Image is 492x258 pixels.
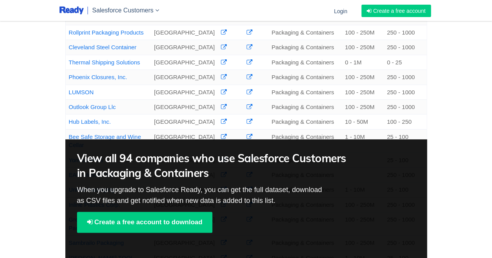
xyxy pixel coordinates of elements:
a: Create a free account [361,5,431,17]
a: Cleveland Steel Container [69,44,137,50]
td: 0 - 25 [384,55,427,69]
td: [GEOGRAPHIC_DATA] [151,70,218,85]
td: 250 - 1000 [384,40,427,55]
td: Packaging & Containers [268,129,342,152]
td: [GEOGRAPHIC_DATA] [151,55,218,69]
td: 100 - 250M [342,40,384,55]
td: 250 - 1000 [384,85,427,99]
a: Rollprint Packaging Products [69,29,144,36]
td: [GEOGRAPHIC_DATA] [151,85,218,99]
td: 10 - 50M [342,114,384,129]
td: [GEOGRAPHIC_DATA] [151,114,218,129]
span: Salesforce Customers [92,7,153,14]
td: Packaging & Containers [268,114,342,129]
td: Packaging & Containers [268,40,342,55]
td: 100 - 250M [342,99,384,114]
td: [GEOGRAPHIC_DATA] [151,129,218,152]
a: LUMSON [69,89,94,95]
a: Hub Labels, Inc. [69,118,111,125]
span: Login [334,8,347,14]
td: 0 - 1M [342,55,384,69]
a: Bee Safe Storage and Wine Cellar [69,133,141,148]
a: Phoenix Closures, Inc. [69,74,127,80]
a: Outlook Group Llc [69,104,116,110]
td: [GEOGRAPHIC_DATA] [151,25,218,40]
td: 1 - 10M [342,129,384,152]
td: [GEOGRAPHIC_DATA] [151,40,218,55]
h2: View all 94 companies who use Salesforce Customers in Packaging & Containers [77,151,354,180]
a: Thermal Shipping Solutions [69,59,140,66]
td: Packaging & Containers [268,55,342,69]
td: 100 - 250M [342,70,384,85]
td: Packaging & Containers [268,85,342,99]
td: Packaging & Containers [268,70,342,85]
td: Packaging & Containers [268,99,342,114]
td: 250 - 1000 [384,25,427,40]
td: 250 - 1000 [384,70,427,85]
td: 100 - 250 [384,114,427,129]
td: 100 - 250M [342,25,384,40]
a: Login [329,1,352,21]
a: Create a free account to download [77,212,213,233]
td: Packaging & Containers [268,25,342,40]
td: [GEOGRAPHIC_DATA] [151,99,218,114]
td: 25 - 100 [384,129,427,152]
td: 100 - 250M [342,85,384,99]
img: logo [60,6,84,16]
td: 250 - 1000 [384,99,427,114]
